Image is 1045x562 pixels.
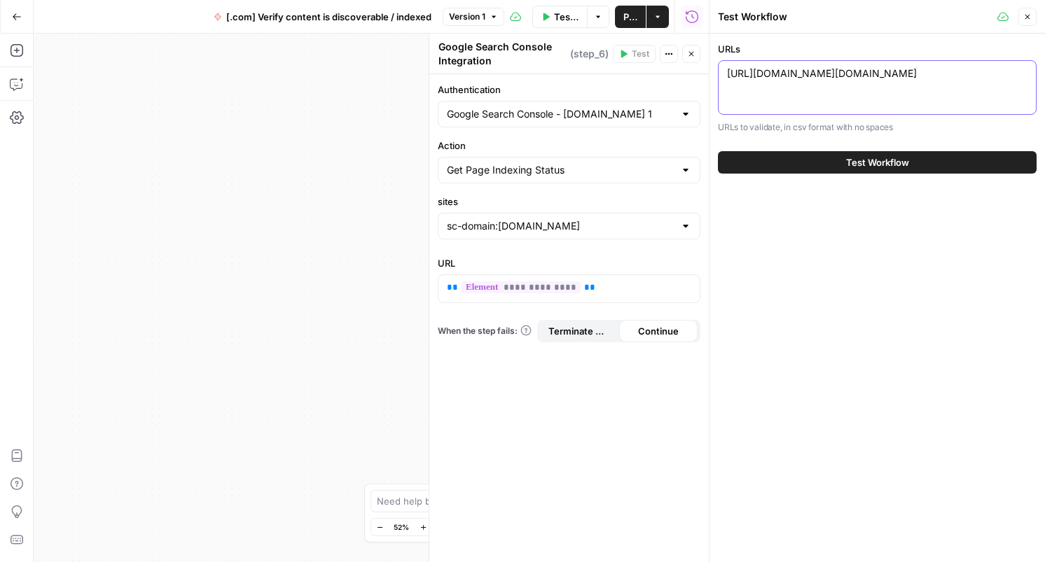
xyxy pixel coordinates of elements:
label: URLs [718,42,1037,56]
button: Test Workflow [718,151,1037,174]
span: Test Workflow [554,10,579,24]
label: Authentication [438,83,700,97]
a: When the step fails: [438,325,532,337]
textarea: Google Search Console Integration [438,40,567,68]
span: 52% [394,521,409,533]
p: URLs to validate, in csv format with no spaces [718,120,1037,134]
span: Continue [638,324,679,338]
span: Test [632,48,649,60]
span: Version 1 [449,10,485,23]
button: Publish [615,6,646,28]
span: [.com] Verify content is discoverable / indexed [226,10,431,24]
input: Get Page Indexing Status [447,163,674,177]
button: Terminate Workflow [540,320,619,342]
button: Test [613,45,656,63]
span: ( step_6 ) [570,47,609,61]
input: Google Search Console - notion.com 1 [447,107,674,121]
input: sc-domain:notion.com [447,219,674,233]
button: Test Workflow [532,6,588,28]
label: URL [438,256,700,270]
label: sites [438,195,700,209]
button: [.com] Verify content is discoverable / indexed [205,6,440,28]
button: Version 1 [443,8,504,26]
span: Test Workflow [846,155,909,169]
span: Publish [623,10,637,24]
label: Action [438,139,700,153]
span: Terminate Workflow [548,324,611,338]
textarea: [URL][DOMAIN_NAME][DOMAIN_NAME] [727,66,1027,80]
